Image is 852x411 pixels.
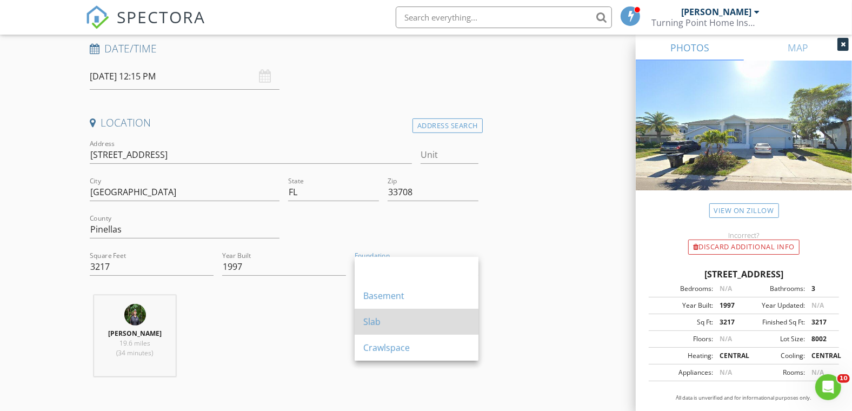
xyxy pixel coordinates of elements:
[811,301,824,310] span: N/A
[652,351,713,361] div: Heating:
[681,6,751,17] div: [PERSON_NAME]
[744,351,805,361] div: Cooling:
[636,61,852,216] img: streetview
[652,334,713,344] div: Floors:
[744,301,805,310] div: Year Updated:
[652,301,713,310] div: Year Built:
[412,118,483,133] div: Address Search
[837,374,850,383] span: 10
[652,368,713,377] div: Appliances:
[85,5,109,29] img: The Best Home Inspection Software - Spectora
[805,317,836,327] div: 3217
[636,35,744,61] a: PHOTOS
[90,63,280,90] input: Select date
[117,5,205,28] span: SPECTORA
[688,240,800,255] div: Discard Additional info
[805,351,836,361] div: CENTRAL
[744,334,805,344] div: Lot Size:
[651,17,760,28] div: Turning Point Home Inspections
[636,231,852,240] div: Incorrect?
[363,315,470,328] div: Slab
[811,368,824,377] span: N/A
[720,334,732,343] span: N/A
[652,284,713,294] div: Bedrooms:
[744,368,805,377] div: Rooms:
[815,374,841,400] iframe: Intercom live chat
[709,203,779,218] a: View on Zillow
[720,368,732,377] span: N/A
[805,334,836,344] div: 8002
[108,329,162,338] strong: [PERSON_NAME]
[117,348,154,357] span: (34 minutes)
[85,15,205,37] a: SPECTORA
[363,289,470,302] div: Basement
[713,351,744,361] div: CENTRAL
[744,317,805,327] div: Finished Sq Ft:
[124,304,146,326] img: img_0915.jpg
[713,301,744,310] div: 1997
[363,341,470,354] div: Crawlspace
[396,6,612,28] input: Search everything...
[805,284,836,294] div: 3
[720,284,732,293] span: N/A
[652,317,713,327] div: Sq Ft:
[649,394,839,402] p: All data is unverified and for informational purposes only.
[744,35,852,61] a: MAP
[649,268,839,281] div: [STREET_ADDRESS]
[119,339,150,348] span: 19.6 miles
[90,116,478,130] h4: Location
[90,42,478,56] h4: Date/Time
[744,284,805,294] div: Bathrooms:
[713,317,744,327] div: 3217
